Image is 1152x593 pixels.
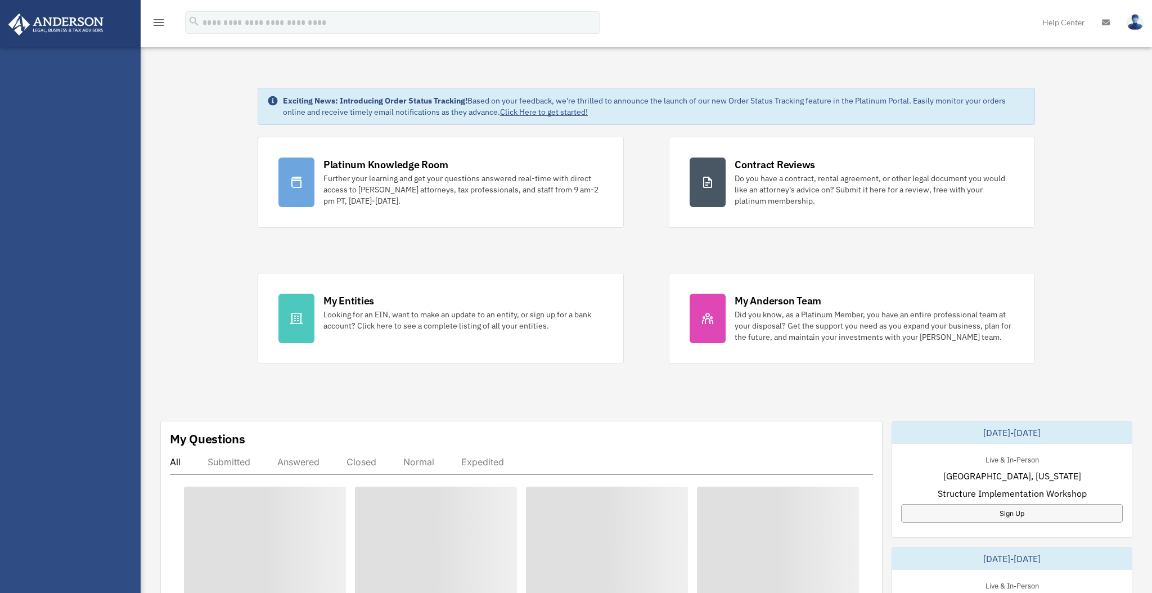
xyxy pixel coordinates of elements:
div: Did you know, as a Platinum Member, you have an entire professional team at your disposal? Get th... [735,309,1014,343]
a: My Entities Looking for an EIN, want to make an update to an entity, or sign up for a bank accoun... [258,273,624,364]
a: Sign Up [901,504,1123,523]
div: Expedited [461,456,504,468]
div: Further your learning and get your questions answered real-time with direct access to [PERSON_NAM... [323,173,603,206]
div: Contract Reviews [735,158,815,172]
a: Click Here to get started! [500,107,588,117]
div: My Entities [323,294,374,308]
div: Answered [277,456,319,468]
div: [DATE]-[DATE] [892,547,1132,570]
div: Normal [403,456,434,468]
div: Submitted [208,456,250,468]
div: Closed [346,456,376,468]
div: Platinum Knowledge Room [323,158,448,172]
a: Contract Reviews Do you have a contract, rental agreement, or other legal document you would like... [669,137,1035,228]
div: Live & In-Person [976,579,1048,591]
div: [DATE]-[DATE] [892,421,1132,444]
span: [GEOGRAPHIC_DATA], [US_STATE] [943,469,1081,483]
div: All [170,456,181,468]
a: Platinum Knowledge Room Further your learning and get your questions answered real-time with dire... [258,137,624,228]
div: Live & In-Person [976,453,1048,465]
div: Looking for an EIN, want to make an update to an entity, or sign up for a bank account? Click her... [323,309,603,331]
span: Structure Implementation Workshop [938,487,1087,500]
a: My Anderson Team Did you know, as a Platinum Member, you have an entire professional team at your... [669,273,1035,364]
div: My Anderson Team [735,294,821,308]
div: My Questions [170,430,245,447]
i: menu [152,16,165,29]
img: Anderson Advisors Platinum Portal [5,14,107,35]
i: search [188,15,200,28]
img: User Pic [1127,14,1144,30]
div: Do you have a contract, rental agreement, or other legal document you would like an attorney's ad... [735,173,1014,206]
div: Based on your feedback, we're thrilled to announce the launch of our new Order Status Tracking fe... [283,95,1025,118]
strong: Exciting News: Introducing Order Status Tracking! [283,96,467,106]
a: menu [152,20,165,29]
